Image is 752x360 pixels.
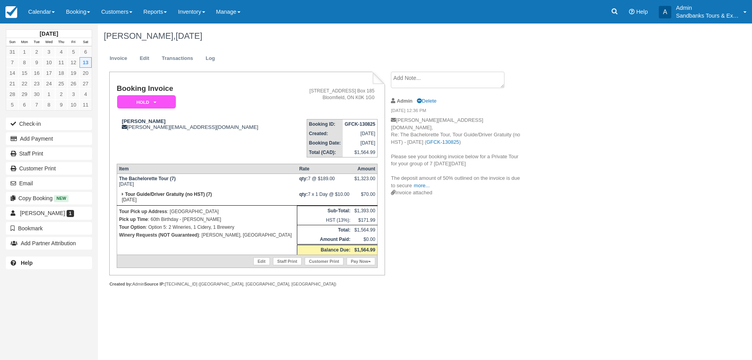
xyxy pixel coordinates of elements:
[391,107,523,116] em: [DATE] 12:36 PM
[55,47,67,57] a: 4
[122,118,166,124] strong: [PERSON_NAME]
[629,9,634,14] i: Help
[6,38,18,47] th: Sun
[297,245,352,255] th: Balance Due:
[200,51,221,66] a: Log
[31,47,43,57] a: 2
[43,38,55,47] th: Wed
[54,195,69,202] span: New
[297,174,352,190] td: 7 @ $189.00
[55,38,67,47] th: Thu
[67,210,74,217] span: 1
[352,235,378,245] td: $0.00
[391,117,523,189] p: [PERSON_NAME][EMAIL_ADDRESS][DOMAIN_NAME], Re: The Bachelorette Tour, Tour Guide/Driver Gratuity ...
[119,232,199,238] strong: Winery Requests (NOT Guaranteed)
[676,12,739,20] p: Sandbanks Tours & Experiences
[67,68,80,78] a: 19
[80,78,92,89] a: 27
[297,215,352,225] td: HST (13%):
[117,95,173,109] a: Hold
[43,47,55,57] a: 3
[31,68,43,78] a: 16
[31,38,43,47] th: Tue
[354,192,375,203] div: $70.00
[80,57,92,68] a: 13
[297,164,352,174] th: Rate
[345,121,375,127] strong: GFCK-130825
[31,99,43,110] a: 7
[21,260,33,266] b: Help
[391,189,523,197] div: Invoice attached
[354,247,375,253] strong: $1,564.99
[67,78,80,89] a: 26
[117,190,297,206] td: [DATE]
[6,57,18,68] a: 7
[43,57,55,68] a: 10
[119,223,295,231] p: : Option 5: 2 Wineries, 1 Cidery, 1 Brewery
[144,282,165,286] strong: Source IP:
[352,206,378,216] td: $1,393.00
[119,224,146,230] strong: Tour Option
[343,138,378,148] td: [DATE]
[417,98,436,104] a: Delete
[104,31,656,41] h1: [PERSON_NAME],
[299,176,308,181] strong: qty
[117,85,290,93] h1: Booking Invoice
[6,222,92,235] button: Bookmark
[80,99,92,110] a: 11
[117,118,290,130] div: [PERSON_NAME][EMAIL_ADDRESS][DOMAIN_NAME]
[80,68,92,78] a: 20
[352,225,378,235] td: $1,564.99
[354,176,375,188] div: $1,323.00
[55,57,67,68] a: 11
[43,99,55,110] a: 8
[6,78,18,89] a: 21
[109,282,132,286] strong: Created by:
[117,164,297,174] th: Item
[6,207,92,219] a: [PERSON_NAME] 1
[117,174,297,190] td: [DATE]
[6,177,92,190] button: Email
[343,129,378,138] td: [DATE]
[6,192,92,204] button: Copy Booking New
[397,98,412,104] strong: Admin
[117,95,176,109] em: Hold
[134,51,155,66] a: Edit
[43,68,55,78] a: 17
[253,257,270,265] a: Edit
[55,78,67,89] a: 25
[67,57,80,68] a: 12
[43,89,55,99] a: 1
[109,281,385,287] div: Admin [TECHNICAL_ID] ([GEOGRAPHIC_DATA], [GEOGRAPHIC_DATA], [GEOGRAPHIC_DATA])
[297,190,352,206] td: 7 x 1 Day @ $10.00
[307,138,343,148] th: Booking Date:
[6,257,92,269] a: Help
[55,89,67,99] a: 2
[427,139,459,145] a: GFCK-130825
[18,57,31,68] a: 8
[6,89,18,99] a: 28
[119,215,295,223] p: : 60th Birthday - [PERSON_NAME]
[156,51,199,66] a: Transactions
[80,89,92,99] a: 4
[18,99,31,110] a: 6
[20,210,65,216] span: [PERSON_NAME]
[6,118,92,130] button: Check-in
[67,89,80,99] a: 3
[6,68,18,78] a: 14
[125,192,212,197] strong: Tour Guide/Driver Gratuity (no HST) (7)
[6,132,92,145] button: Add Payment
[104,51,133,66] a: Invoice
[347,257,375,265] a: Pay Now
[273,257,302,265] a: Staff Print
[43,78,55,89] a: 24
[6,47,18,57] a: 31
[40,31,58,37] strong: [DATE]
[305,257,343,265] a: Customer Print
[31,57,43,68] a: 9
[414,183,430,188] a: more...
[18,47,31,57] a: 1
[343,148,378,157] td: $1,564.99
[352,164,378,174] th: Amount
[119,209,167,214] strong: Tour Pick up Address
